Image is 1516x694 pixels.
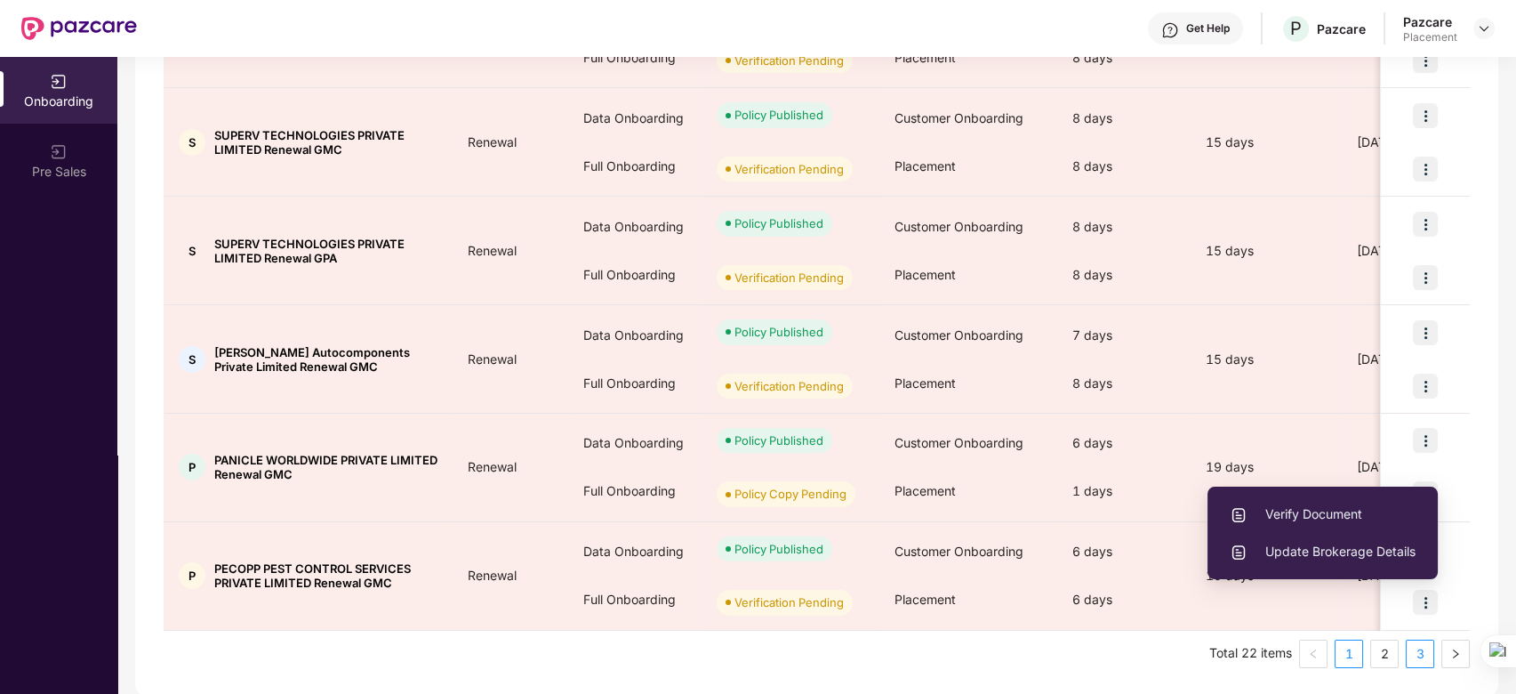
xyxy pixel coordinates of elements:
[1058,94,1191,142] div: 8 days
[569,576,702,624] div: Full Onboarding
[1441,640,1470,668] button: right
[214,561,439,590] span: PECOPP PEST CONTROL SERVICES PRIVATE LIMITED Renewal GMC
[1413,320,1438,345] img: icon
[214,237,439,265] span: SUPERV TECHNOLOGIES PRIVATE LIMITED Renewal GPA
[1191,566,1343,585] div: 19 days
[1317,20,1366,37] div: Pazcare
[1058,251,1191,299] div: 8 days
[1343,350,1476,369] div: [DATE]
[734,540,823,558] div: Policy Published
[569,142,702,190] div: Full Onboarding
[1336,641,1362,667] a: 1
[453,351,531,367] span: Renewal
[894,158,956,173] span: Placement
[1058,467,1191,515] div: 1 days
[50,143,68,161] img: svg+xml;base64,PHN2ZyB3aWR0aD0iMjAiIGhlaWdodD0iMjAiIHZpZXdCb3g9IjAgMCAyMCAyMCIgZmlsbD0ibm9uZSIgeG...
[1230,506,1247,524] img: svg+xml;base64,PHN2ZyBpZD0iVXBsb2FkX0xvZ3MiIGRhdGEtbmFtZT0iVXBsb2FkIExvZ3MiIHhtbG5zPSJodHRwOi8vd3...
[1413,157,1438,182] img: icon
[214,128,439,157] span: SUPERV TECHNOLOGIES PRIVATE LIMITED Renewal GMC
[1191,457,1343,477] div: 19 days
[453,134,531,149] span: Renewal
[1413,48,1438,73] img: icon
[1450,649,1461,659] span: right
[1413,374,1438,399] img: icon
[1343,457,1476,477] div: [DATE]
[734,377,844,395] div: Verification Pending
[894,592,956,607] span: Placement
[1441,640,1470,668] li: Next Page
[894,267,956,282] span: Placement
[1477,21,1491,36] img: svg+xml;base64,PHN2ZyBpZD0iRHJvcGRvd24tMzJ4MzIiIHhtbG5zPSJodHRwOi8vd3d3LnczLm9yZy8yMDAwL3N2ZyIgd2...
[734,593,844,611] div: Verification Pending
[734,160,844,178] div: Verification Pending
[1413,103,1438,128] img: icon
[179,562,205,589] div: P
[894,50,956,65] span: Placement
[1290,18,1302,39] span: P
[1058,311,1191,359] div: 7 days
[569,311,702,359] div: Data Onboarding
[1230,504,1416,524] span: Verify Document
[1209,640,1292,668] li: Total 22 items
[1058,576,1191,624] div: 6 days
[179,454,205,480] div: P
[1413,428,1438,453] img: icon
[1191,350,1343,369] div: 15 days
[1058,142,1191,190] div: 8 days
[179,346,205,373] div: S
[734,269,844,286] div: Verification Pending
[1413,590,1438,615] img: icon
[1058,203,1191,251] div: 8 days
[1299,640,1328,668] button: left
[50,73,68,91] img: svg+xml;base64,PHN2ZyB3aWR0aD0iMjAiIGhlaWdodD0iMjAiIHZpZXdCb3g9IjAgMCAyMCAyMCIgZmlsbD0ibm9uZSIgeG...
[1230,542,1416,561] span: Update Brokerage Details
[1403,30,1457,44] div: Placement
[569,203,702,251] div: Data Onboarding
[734,52,844,69] div: Verification Pending
[569,419,702,467] div: Data Onboarding
[1058,528,1191,576] div: 6 days
[1191,133,1343,152] div: 15 days
[1371,641,1398,667] a: 2
[569,528,702,576] div: Data Onboarding
[453,568,531,583] span: Renewal
[1370,640,1399,668] li: 2
[734,106,823,124] div: Policy Published
[1308,649,1319,659] span: left
[894,483,956,498] span: Placement
[1407,641,1433,667] a: 3
[179,129,205,156] div: S
[569,467,702,515] div: Full Onboarding
[214,453,439,481] span: PANICLE WORLDWIDE PRIVATE LIMITED Renewal GMC
[1186,21,1230,36] div: Get Help
[21,17,137,40] img: New Pazcare Logo
[1058,359,1191,408] div: 8 days
[1343,241,1476,261] div: [DATE]
[179,238,205,264] div: S
[1299,640,1328,668] li: Previous Page
[1230,544,1247,561] img: svg+xml;base64,PHN2ZyBpZD0iVXBsb2FkX0xvZ3MiIGRhdGEtbmFtZT0iVXBsb2FkIExvZ3MiIHhtbG5zPSJodHRwOi8vd3...
[894,110,1023,125] span: Customer Onboarding
[1406,640,1434,668] li: 3
[1403,13,1457,30] div: Pazcare
[1413,212,1438,237] img: icon
[894,435,1023,450] span: Customer Onboarding
[734,432,823,449] div: Policy Published
[1335,640,1363,668] li: 1
[734,214,823,232] div: Policy Published
[569,251,702,299] div: Full Onboarding
[453,243,531,258] span: Renewal
[734,485,846,503] div: Policy Copy Pending
[1191,241,1343,261] div: 15 days
[1413,265,1438,290] img: icon
[453,459,531,474] span: Renewal
[894,219,1023,234] span: Customer Onboarding
[569,359,702,408] div: Full Onboarding
[1343,133,1476,152] div: [DATE]
[569,94,702,142] div: Data Onboarding
[1058,419,1191,467] div: 6 days
[1161,21,1179,39] img: svg+xml;base64,PHN2ZyBpZD0iSGVscC0zMngzMiIgeG1sbnM9Imh0dHA6Ly93d3cudzMub3JnLzIwMDAvc3ZnIiB3aWR0aD...
[894,544,1023,559] span: Customer Onboarding
[1058,34,1191,82] div: 8 days
[569,34,702,82] div: Full Onboarding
